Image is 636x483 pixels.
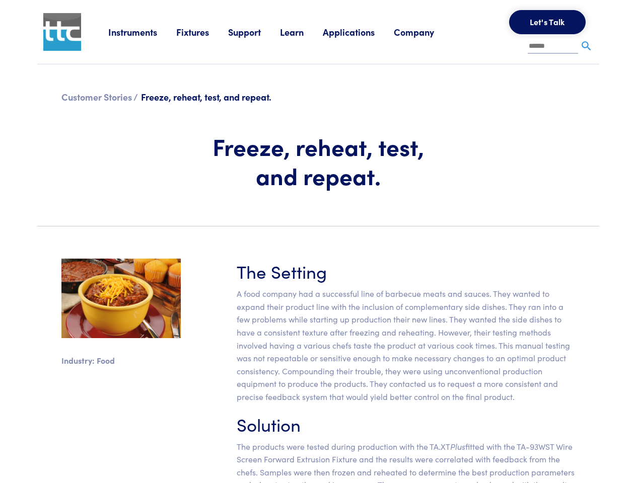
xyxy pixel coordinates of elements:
a: Support [228,26,280,38]
img: ttc_logo_1x1_v1.0.png [43,13,82,51]
img: sidedishes.jpg [61,259,181,338]
a: Instruments [108,26,176,38]
span: Freeze, reheat, test, and repeat. [141,91,271,103]
a: Fixtures [176,26,228,38]
a: Learn [280,26,323,38]
a: Customer Stories / [61,91,138,103]
a: Applications [323,26,394,38]
h3: The Setting [237,259,575,283]
a: Company [394,26,453,38]
h1: Freeze, reheat, test, and repeat. [193,132,444,190]
p: A food company had a successful line of barbecue meats and sauces. They wanted to expand their pr... [237,287,575,403]
p: Industry: Food [61,354,181,367]
em: Plus [450,441,465,452]
h3: Solution [237,412,575,436]
button: Let's Talk [509,10,586,34]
